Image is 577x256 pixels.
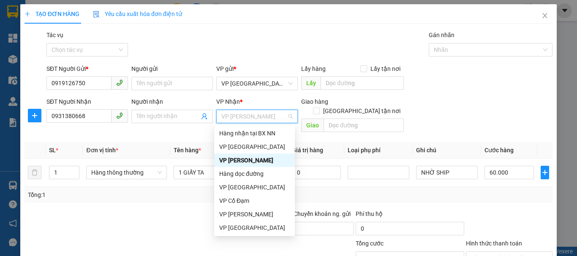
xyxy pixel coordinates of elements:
[214,194,295,207] div: VP Cổ Đạm
[214,181,295,194] div: VP Hà Đông
[221,110,293,123] span: VP Hoàng Liệt
[320,106,404,116] span: [GEOGRAPHIC_DATA] tận nơi
[542,12,548,19] span: close
[79,31,353,42] li: Hotline: 1900252555
[301,98,328,105] span: Giao hàng
[344,142,413,159] th: Loại phụ phí
[28,112,41,119] span: plus
[367,64,404,73] span: Lấy tận nơi
[219,156,290,165] div: VP [PERSON_NAME]
[413,142,481,159] th: Ghi chú
[356,240,384,247] span: Tổng cước
[79,21,353,31] li: Cổ Đạm, xã [GEOGRAPHIC_DATA], [GEOGRAPHIC_DATA]
[11,61,126,89] b: GỬI : VP [GEOGRAPHIC_DATA]
[174,166,235,179] input: VD: Bàn, Ghế
[484,147,514,154] span: Cước hàng
[86,147,118,154] span: Đơn vị tính
[214,207,295,221] div: VP Cương Gián
[219,142,290,151] div: VP [GEOGRAPHIC_DATA]
[533,4,557,28] button: Close
[214,127,295,140] div: Hàng nhận tại BX NN
[174,147,201,154] span: Tên hàng
[131,97,213,106] div: Người nhận
[28,109,41,122] button: plus
[216,64,298,73] div: VP gửi
[28,166,41,179] button: delete
[219,183,290,192] div: VP [GEOGRAPHIC_DATA]
[49,147,56,154] span: SL
[324,119,404,132] input: Dọc đường
[219,196,290,205] div: VP Cổ Đạm
[301,65,326,72] span: Lấy hàng
[301,76,321,90] span: Lấy
[541,166,549,179] button: plus
[214,140,295,154] div: VP Mỹ Đình
[214,167,295,181] div: Hàng dọc đường
[356,209,464,222] div: Phí thu hộ
[216,98,240,105] span: VP Nhận
[321,76,404,90] input: Dọc đường
[116,79,123,86] span: phone
[28,190,223,199] div: Tổng: 1
[201,113,208,120] span: user-add
[93,11,100,18] img: icon
[214,221,295,234] div: VP Xuân Giang
[46,32,63,38] label: Tác vụ
[292,166,341,179] input: 0
[219,169,290,178] div: Hàng dọc đường
[541,169,549,176] span: plus
[466,240,522,247] label: Hình thức thanh toán
[46,97,128,106] div: SĐT Người Nhận
[24,11,30,17] span: plus
[116,112,123,119] span: phone
[24,11,79,17] span: TẠO ĐƠN HÀNG
[416,166,478,179] input: Ghi Chú
[11,11,53,53] img: logo.jpg
[91,166,161,179] span: Hàng thông thường
[93,11,182,17] span: Yêu cầu xuất hóa đơn điện tử
[219,210,290,219] div: VP [PERSON_NAME]
[301,119,324,132] span: Giao
[290,209,354,218] span: Chuyển khoản ng. gửi
[292,147,323,154] span: Giá trị hàng
[131,64,213,73] div: Người gửi
[219,223,290,232] div: VP [GEOGRAPHIC_DATA]
[429,32,455,38] label: Gán nhãn
[219,129,290,138] div: Hàng nhận tại BX NN
[221,77,293,90] span: VP Bình Lộc
[46,64,128,73] div: SĐT Người Gửi
[214,154,295,167] div: VP Hoàng Liệt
